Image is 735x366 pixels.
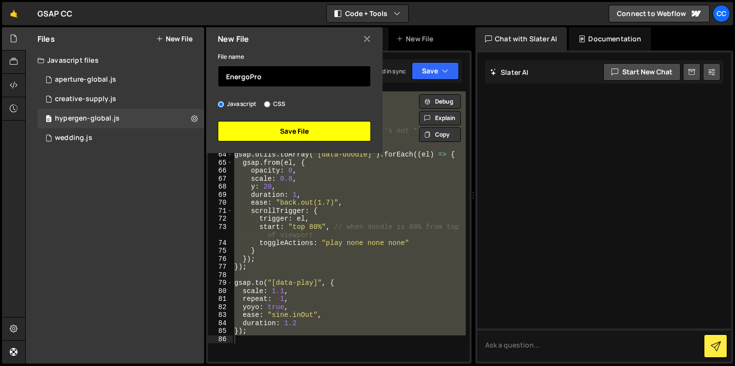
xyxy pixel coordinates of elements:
a: 🤙 [2,2,26,25]
span: 0 [46,116,52,123]
div: Documentation [569,27,651,51]
button: Copy [419,127,461,142]
div: 14014/35758.js [37,70,204,89]
div: New File [396,34,437,44]
div: 83 [208,311,233,319]
div: 67 [208,175,233,183]
div: aperture-global.js [55,75,116,84]
div: 69 [208,191,233,199]
button: Save File [218,121,371,141]
div: 77 [208,263,233,271]
div: 64 [208,151,233,159]
div: Javascript files [26,51,204,70]
div: Chat with Slater AI [475,27,567,51]
div: GSAP CC [37,8,72,19]
div: 14014/35705.js [37,109,204,128]
button: New File [156,35,192,43]
div: 72 [208,215,233,223]
h2: New File [218,34,249,44]
button: Start new chat [603,63,681,81]
a: Connect to Webflow [609,5,710,22]
div: creative-supply.js [55,95,116,104]
div: 76 [208,255,233,263]
div: 65 [208,159,233,167]
a: CC [713,5,730,22]
div: 73 [208,223,233,239]
div: 68 [208,183,233,191]
div: 79 [208,279,233,287]
input: Name [218,66,371,87]
div: 75 [208,247,233,255]
button: Debug [419,94,461,109]
div: 82 [208,303,233,312]
div: 70 [208,199,233,207]
button: Explain [419,111,461,125]
div: 85 [208,327,233,335]
div: wedding.js [55,134,92,142]
label: Javascript [218,99,257,109]
div: 80 [208,287,233,296]
div: 74 [208,239,233,247]
div: hypergen-global.js [55,114,120,123]
button: Save [412,62,459,80]
div: 78 [208,271,233,279]
button: Code + Tools [327,5,408,22]
h2: Slater AI [490,68,529,77]
div: 66 [208,167,233,175]
div: 14014/40071.js [37,89,204,109]
label: CSS [264,99,285,109]
input: Javascript [218,101,224,107]
div: 86 [208,335,233,344]
label: File name [218,52,244,62]
div: 14014/39740.js [37,128,204,148]
div: 81 [208,295,233,303]
input: CSS [264,101,270,107]
div: 84 [208,319,233,328]
h2: Files [37,34,55,44]
div: 71 [208,207,233,215]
